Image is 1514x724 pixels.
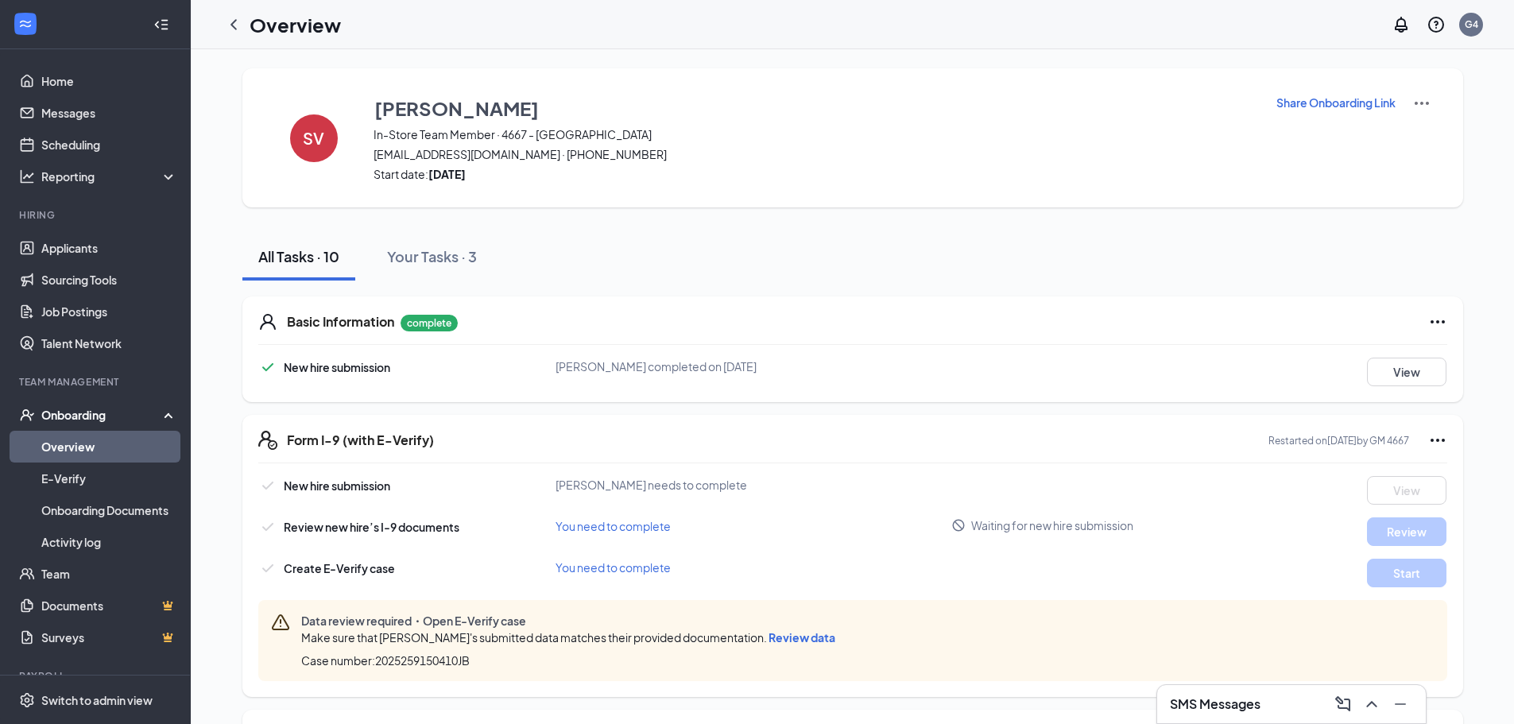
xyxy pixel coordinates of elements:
[428,167,466,181] strong: [DATE]
[258,431,277,450] svg: FormI9EVerifyIcon
[41,65,177,97] a: Home
[41,296,177,327] a: Job Postings
[374,126,1256,142] span: In-Store Team Member · 4667 - [GEOGRAPHIC_DATA]
[287,313,394,331] h5: Basic Information
[1427,15,1446,34] svg: QuestionInfo
[1428,312,1447,331] svg: Ellipses
[1391,695,1410,714] svg: Minimize
[17,16,33,32] svg: WorkstreamLogo
[556,560,671,575] span: You need to complete
[769,630,835,645] span: Review data
[41,463,177,494] a: E-Verify
[284,360,390,374] span: New hire submission
[374,94,1256,122] button: [PERSON_NAME]
[258,517,277,536] svg: Checkmark
[556,519,671,533] span: You need to complete
[41,168,178,184] div: Reporting
[19,669,174,683] div: Payroll
[1367,358,1446,386] button: View
[41,494,177,526] a: Onboarding Documents
[41,558,177,590] a: Team
[1330,691,1356,717] button: ComposeMessage
[224,15,243,34] svg: ChevronLeft
[19,208,174,222] div: Hiring
[284,478,390,493] span: New hire submission
[274,94,354,182] button: SV
[1388,691,1413,717] button: Minimize
[41,129,177,161] a: Scheduling
[556,478,747,492] span: [PERSON_NAME] needs to complete
[19,375,174,389] div: Team Management
[1359,691,1384,717] button: ChevronUp
[301,652,470,668] span: Case number: 2025259150410JB
[1276,94,1396,111] button: Share Onboarding Link
[41,621,177,653] a: SurveysCrown
[258,246,339,266] div: All Tasks · 10
[284,520,459,534] span: Review new hire’s I-9 documents
[271,613,290,632] svg: Warning
[1367,559,1446,587] button: Start
[301,613,842,629] span: Data review required・Open E-Verify case
[303,133,324,144] h4: SV
[153,17,169,33] svg: Collapse
[41,264,177,296] a: Sourcing Tools
[1367,476,1446,505] button: View
[19,407,35,423] svg: UserCheck
[1465,17,1478,31] div: G4
[1412,94,1431,113] img: More Actions
[556,359,757,374] span: [PERSON_NAME] completed on [DATE]
[41,692,153,708] div: Switch to admin view
[1367,517,1446,546] button: Review
[1170,695,1260,713] h3: SMS Messages
[258,559,277,578] svg: Checkmark
[1428,431,1447,450] svg: Ellipses
[1460,670,1498,708] iframe: Intercom live chat
[258,312,277,331] svg: User
[971,517,1133,533] span: Waiting for new hire submission
[374,166,1256,182] span: Start date:
[284,561,395,575] span: Create E-Verify case
[258,358,277,377] svg: Checkmark
[1392,15,1411,34] svg: Notifications
[19,692,35,708] svg: Settings
[41,327,177,359] a: Talent Network
[250,11,341,38] h1: Overview
[387,246,477,266] div: Your Tasks · 3
[374,146,1256,162] span: [EMAIL_ADDRESS][DOMAIN_NAME] · [PHONE_NUMBER]
[41,526,177,558] a: Activity log
[301,630,835,645] span: Make sure that [PERSON_NAME]'s submitted data matches their provided documentation.
[287,432,434,449] h5: Form I-9 (with E-Verify)
[1276,95,1396,110] p: Share Onboarding Link
[374,95,539,122] h3: [PERSON_NAME]
[258,476,277,495] svg: Checkmark
[41,232,177,264] a: Applicants
[401,315,458,331] p: complete
[41,97,177,129] a: Messages
[1362,695,1381,714] svg: ChevronUp
[41,590,177,621] a: DocumentsCrown
[1268,434,1409,447] p: Restarted on [DATE] by GM 4667
[1334,695,1353,714] svg: ComposeMessage
[41,407,164,423] div: Onboarding
[951,518,966,532] svg: Blocked
[19,168,35,184] svg: Analysis
[41,431,177,463] a: Overview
